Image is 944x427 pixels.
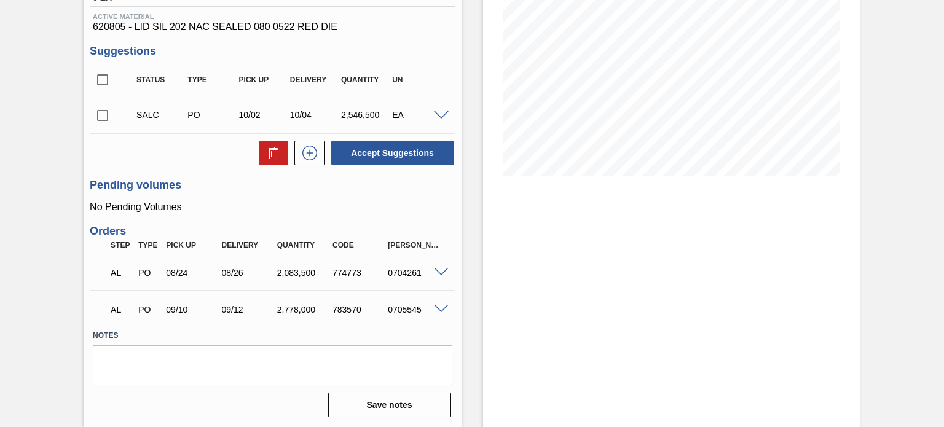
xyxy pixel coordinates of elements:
div: Accept Suggestions [325,139,455,166]
div: 09/10/2025 [163,305,224,315]
div: Status [133,76,189,84]
div: 09/12/2025 [219,305,280,315]
div: Suggestion Awaiting Load Composition [133,110,189,120]
div: Purchase order [135,268,163,278]
div: 2,778,000 [274,305,335,315]
div: 10/02/2025 [236,110,292,120]
div: 10/04/2025 [287,110,343,120]
div: Delete Suggestions [253,141,288,165]
span: 620805 - LID SIL 202 NAC SEALED 080 0522 RED DIE [93,22,452,33]
div: Awaiting Load Composition [108,259,135,286]
p: No Pending Volumes [90,202,455,213]
h3: Suggestions [90,45,455,58]
div: 2,546,500 [338,110,394,120]
div: 774773 [329,268,390,278]
h3: Pending volumes [90,179,455,192]
span: Active Material [93,13,452,20]
div: 0704261 [385,268,446,278]
div: 0705545 [385,305,446,315]
button: Accept Suggestions [331,141,454,165]
label: Notes [93,327,452,345]
div: Quantity [338,76,394,84]
div: Pick up [236,76,292,84]
button: Save notes [328,393,451,417]
div: Quantity [274,241,335,249]
div: Step [108,241,135,249]
div: [PERSON_NAME]. ID [385,241,446,249]
div: Awaiting Load Composition [108,296,135,323]
div: Type [184,76,240,84]
div: 08/26/2025 [219,268,280,278]
div: Pick up [163,241,224,249]
div: Delivery [287,76,343,84]
div: Delivery [219,241,280,249]
div: New suggestion [288,141,325,165]
div: Purchase order [184,110,240,120]
div: Type [135,241,163,249]
div: Code [329,241,390,249]
div: 08/24/2025 [163,268,224,278]
div: Purchase order [135,305,163,315]
div: EA [389,110,445,120]
h3: Orders [90,225,455,238]
p: AL [111,268,132,278]
p: AL [111,305,132,315]
div: 2,083,500 [274,268,335,278]
div: UN [389,76,445,84]
div: 783570 [329,305,390,315]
